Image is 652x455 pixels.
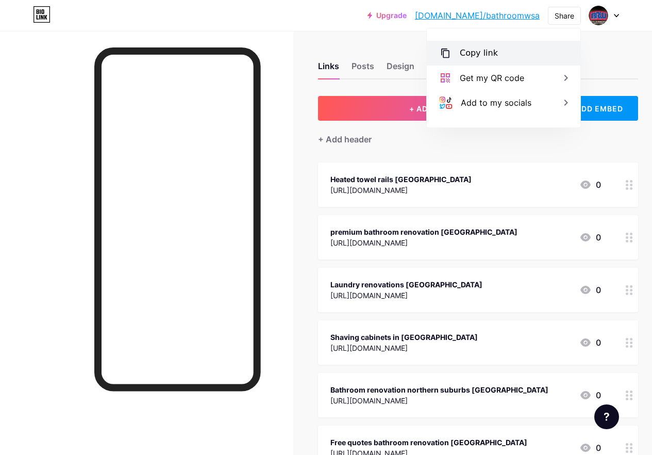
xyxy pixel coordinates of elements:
[460,72,524,84] div: Get my QR code
[579,178,601,191] div: 0
[367,11,407,20] a: Upgrade
[415,9,540,22] a: [DOMAIN_NAME]/bathroomwsa
[579,231,601,243] div: 0
[589,6,608,25] img: bathroomwsa
[579,336,601,349] div: 0
[387,60,414,78] div: Design
[330,437,527,448] div: Free quotes bathroom renovation [GEOGRAPHIC_DATA]
[409,104,454,113] span: + ADD LINK
[330,395,548,406] div: [URL][DOMAIN_NAME]
[330,279,482,290] div: Laundry renovations [GEOGRAPHIC_DATA]
[330,185,472,196] div: [URL][DOMAIN_NAME]
[460,47,498,59] div: Copy link
[318,60,339,78] div: Links
[330,343,478,353] div: [URL][DOMAIN_NAME]
[555,10,574,21] div: Share
[352,60,374,78] div: Posts
[330,290,482,301] div: [URL][DOMAIN_NAME]
[579,284,601,296] div: 0
[330,226,517,237] div: premium bathroom renovation [GEOGRAPHIC_DATA]
[330,332,478,343] div: Shaving cabinets in [GEOGRAPHIC_DATA]
[461,96,531,109] div: Add to my socials
[579,389,601,401] div: 0
[330,237,517,248] div: [URL][DOMAIN_NAME]
[318,133,372,145] div: + Add header
[579,442,601,454] div: 0
[553,96,638,121] div: + ADD EMBED
[318,96,545,121] button: + ADD LINK
[330,384,548,395] div: Bathroom renovation northern suburbs [GEOGRAPHIC_DATA]
[330,174,472,185] div: Heated towel rails [GEOGRAPHIC_DATA]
